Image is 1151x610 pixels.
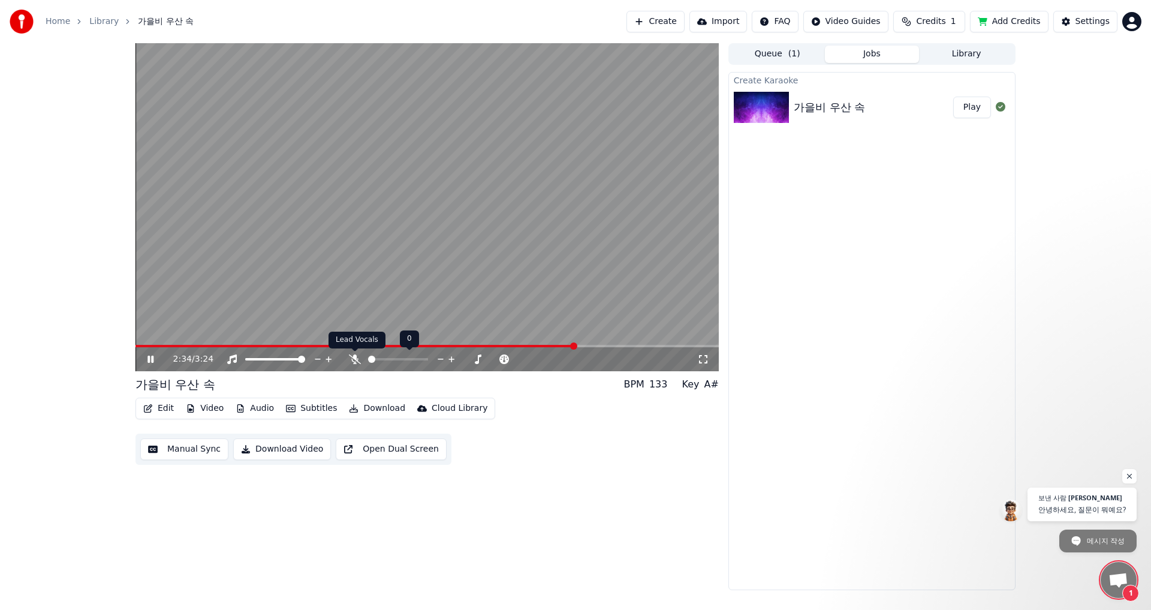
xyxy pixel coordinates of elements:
div: Create Karaoke [729,73,1015,87]
button: Edit [138,400,179,417]
button: Library [919,46,1014,63]
div: BPM [623,377,644,392]
nav: breadcrumb [46,16,194,28]
button: Video Guides [803,11,888,32]
button: Download [344,400,410,417]
a: Library [89,16,119,28]
span: 안녕하세요, 질문이 뭐예요? [1038,504,1126,515]
span: ( 1 ) [788,48,800,60]
div: 가을비 우산 속 [794,99,865,116]
button: Add Credits [970,11,1048,32]
div: 가을비 우산 속 [135,376,215,393]
div: / [173,353,202,365]
button: Queue [730,46,825,63]
button: Subtitles [281,400,342,417]
div: Lead Vocals [329,332,385,348]
div: Cloud Library [432,402,487,414]
a: Home [46,16,70,28]
button: Settings [1053,11,1117,32]
button: Jobs [825,46,920,63]
button: Open Dual Screen [336,438,447,460]
span: 가을비 우산 속 [138,16,194,28]
span: 1 [951,16,956,28]
span: [PERSON_NAME] [1068,494,1122,501]
span: 1 [1122,585,1139,602]
a: 채팅 열기 [1101,562,1137,598]
span: 2:34 [173,353,192,365]
button: FAQ [752,11,798,32]
button: Video [181,400,228,417]
button: Play [953,97,991,118]
button: Download Video [233,438,331,460]
button: Create [626,11,685,32]
div: Settings [1075,16,1110,28]
div: A# [704,377,718,392]
div: 133 [649,377,668,392]
span: 메시지 작성 [1087,530,1125,551]
button: Import [689,11,747,32]
button: Manual Sync [140,438,228,460]
span: 보낸 사람 [1038,494,1066,501]
div: 0 [400,330,419,347]
span: Credits [916,16,945,28]
div: Key [682,377,699,392]
button: Credits1 [893,11,965,32]
button: Audio [231,400,279,417]
img: youka [10,10,34,34]
span: 3:24 [195,353,213,365]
